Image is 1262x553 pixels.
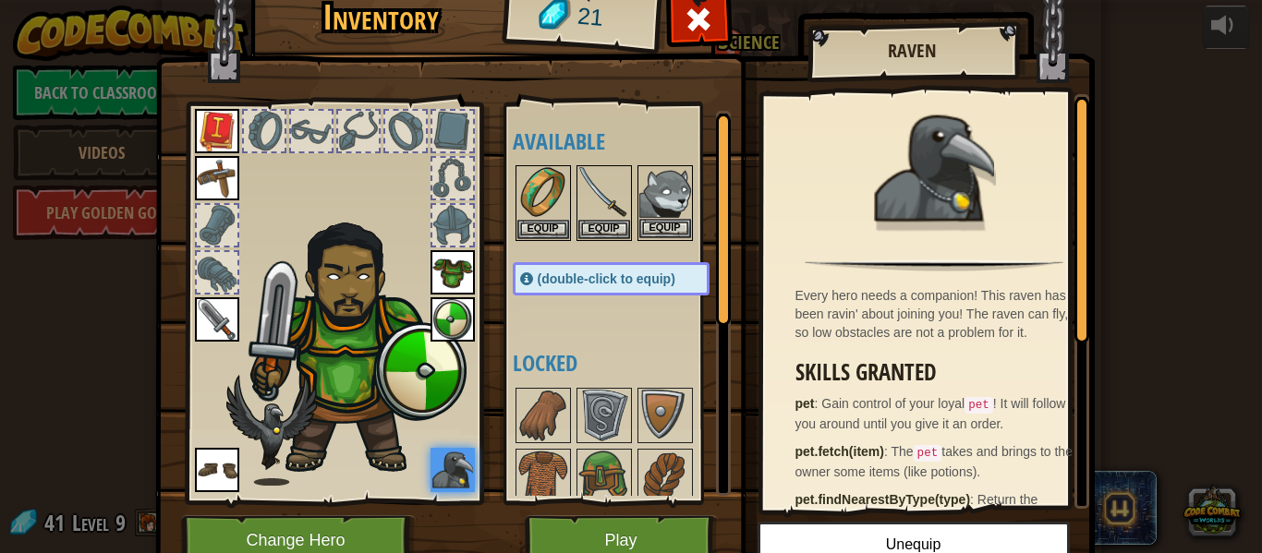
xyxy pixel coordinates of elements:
img: portrait.png [639,451,691,502]
span: (double-click to equip) [538,271,675,286]
button: Equip [639,219,691,238]
span: The takes and brings to the owner some items (like potions). [795,444,1073,479]
span: : [815,396,822,411]
strong: pet.fetch(item) [795,444,884,459]
div: Every hero needs a companion! This raven has been ravin' about joining you! The raven can fly, so... [795,286,1082,342]
img: portrait.png [517,390,569,441]
code: pet [965,397,993,414]
img: portrait.png [195,109,239,153]
img: portrait.png [431,297,475,342]
h2: Raven [826,41,1000,61]
button: Equip [517,220,569,239]
h4: Locked [513,351,746,375]
button: Equip [578,220,630,239]
strong: pet [795,396,815,411]
img: portrait.png [195,448,239,492]
h3: Skills Granted [795,360,1082,385]
span: : [884,444,892,459]
img: portrait.png [195,297,239,342]
img: male.png [241,209,467,477]
img: portrait.png [639,390,691,441]
img: portrait.png [431,250,475,295]
img: hr.png [805,259,1063,271]
img: raven-paper-doll.png [226,375,317,486]
img: portrait.png [195,156,239,200]
img: portrait.png [517,451,569,502]
img: portrait.png [431,448,475,492]
h4: Available [513,129,746,153]
img: portrait.png [639,167,691,219]
img: portrait.png [874,108,994,228]
img: portrait.png [578,167,630,219]
code: pet [914,445,942,462]
span: : [970,492,977,507]
img: portrait.png [578,451,630,502]
strong: pet.findNearestByType(type) [795,492,971,507]
img: portrait.png [517,167,569,219]
img: portrait.png [578,390,630,441]
span: Gain control of your loyal ! It will follow you around until you give it an order. [795,396,1066,431]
